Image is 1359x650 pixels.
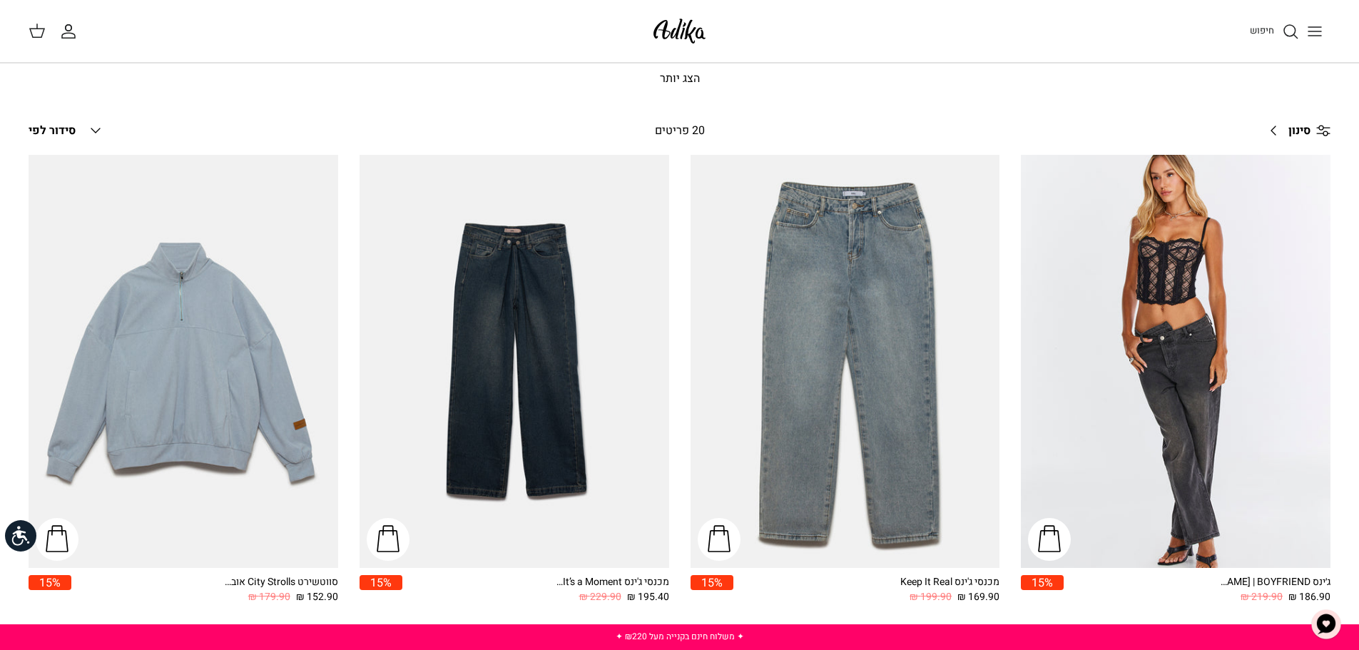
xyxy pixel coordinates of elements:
a: מכנסי ג'ינס Keep It Real [691,155,1000,567]
a: החשבון שלי [60,23,83,40]
span: 152.90 ₪ [296,589,338,605]
button: סידור לפי [29,115,104,146]
span: 169.90 ₪ [957,589,999,605]
span: 229.90 ₪ [579,589,621,605]
a: מכנסי ג'ינס It’s a Moment גזרה רחבה | BAGGY [360,155,669,567]
span: 15% [29,575,71,590]
button: Toggle menu [1299,16,1330,47]
a: 15% [1021,575,1064,606]
a: 15% [360,575,402,606]
div: 20 פריטים [529,122,830,141]
button: צ'אט [1305,603,1348,646]
a: 15% [691,575,733,606]
a: סווטשירט City Strolls אוברסייז 152.90 ₪ 179.90 ₪ [71,575,338,606]
a: ✦ משלוח חינם בקנייה מעל ₪220 ✦ [616,630,744,643]
span: סינון [1288,122,1310,141]
a: סינון [1260,113,1330,148]
span: סידור לפי [29,122,76,139]
span: 15% [691,575,733,590]
div: מכנסי ג'ינס It’s a Moment גזרה רחבה | BAGGY [555,575,669,590]
span: 179.90 ₪ [248,589,290,605]
div: ג׳ינס All Or Nothing [PERSON_NAME] | BOYFRIEND [1216,575,1330,590]
p: הצג יותר [180,70,1179,88]
div: מכנסי ג'ינס Keep It Real [885,575,999,590]
span: 186.90 ₪ [1288,589,1330,605]
a: חיפוש [1250,23,1299,40]
a: ג׳ינס All Or Nothing קריס-קרוס | BOYFRIEND [1021,155,1330,567]
a: מכנסי ג'ינס Keep It Real 169.90 ₪ 199.90 ₪ [733,575,1000,606]
span: 15% [1021,575,1064,590]
span: 195.40 ₪ [627,589,669,605]
span: חיפוש [1250,24,1274,37]
span: 199.90 ₪ [910,589,952,605]
a: סווטשירט City Strolls אוברסייז [29,155,338,567]
a: 15% [29,575,71,606]
div: סווטשירט City Strolls אוברסייז [224,575,338,590]
img: Adika IL [649,14,710,48]
a: ג׳ינס All Or Nothing [PERSON_NAME] | BOYFRIEND 186.90 ₪ 219.90 ₪ [1064,575,1330,606]
a: מכנסי ג'ינס It’s a Moment גזרה רחבה | BAGGY 195.40 ₪ 229.90 ₪ [402,575,669,606]
span: 219.90 ₪ [1241,589,1283,605]
span: 15% [360,575,402,590]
